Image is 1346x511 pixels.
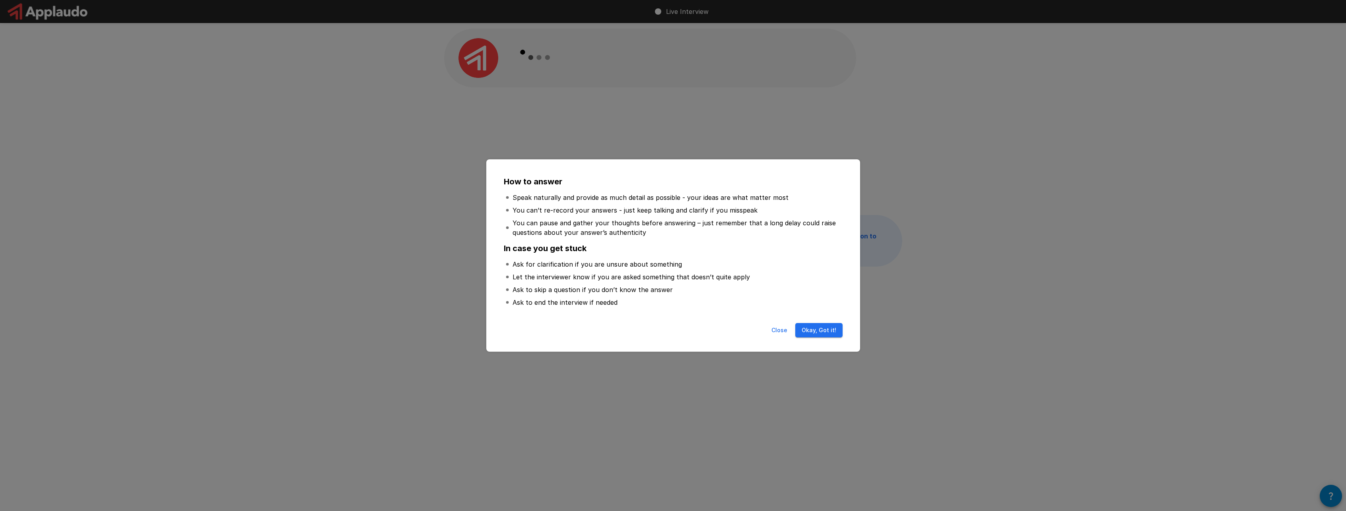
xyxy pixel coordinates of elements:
[504,244,587,253] b: In case you get stuck
[513,259,682,269] p: Ask for clarification if you are unsure about something
[504,177,562,186] b: How to answer
[513,193,789,202] p: Speak naturally and provide as much detail as possible - your ideas are what matter most
[513,205,757,215] p: You can’t re-record your answers - just keep talking and clarify if you misspeak
[767,323,792,338] button: Close
[513,298,618,307] p: Ask to end the interview if needed
[513,218,841,237] p: You can pause and gather your thoughts before answering – just remember that a long delay could r...
[795,323,843,338] button: Okay, Got it!
[513,285,673,294] p: Ask to skip a question if you don’t know the answer
[513,272,750,282] p: Let the interviewer know if you are asked something that doesn’t quite apply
